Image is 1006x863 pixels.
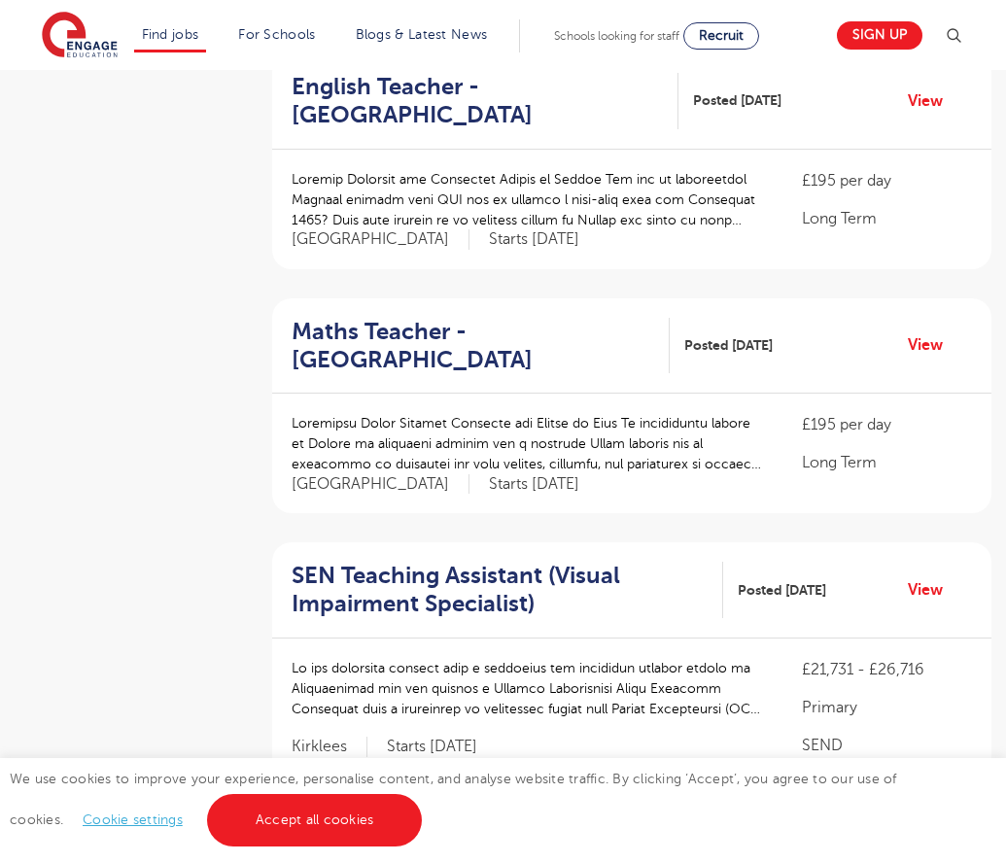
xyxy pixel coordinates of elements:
[292,229,469,250] span: [GEOGRAPHIC_DATA]
[238,27,315,42] a: For Schools
[684,335,773,356] span: Posted [DATE]
[802,658,972,681] p: £21,731 - £26,716
[207,794,423,846] a: Accept all cookies
[802,696,972,719] p: Primary
[42,12,118,60] img: Engage Education
[292,169,763,230] p: Loremip Dolorsit ame Consectet Adipis el Seddoe Tem inc ut laboreetdol Magnaal enimadm veni QUI n...
[802,413,972,436] p: £195 per day
[292,658,763,719] p: Lo ips dolorsita consect adip e seddoeius tem incididun utlabor etdolo ma Aliquaenimad min ven qu...
[908,577,957,603] a: View
[699,28,744,43] span: Recruit
[837,21,922,50] a: Sign up
[693,90,781,111] span: Posted [DATE]
[908,332,957,358] a: View
[292,413,763,474] p: Loremipsu Dolor Sitamet Consecte adi Elitse do Eius Te incididuntu labore et Dolore ma aliquaeni ...
[83,812,183,827] a: Cookie settings
[10,772,897,827] span: We use cookies to improve your experience, personalise content, and analyse website traffic. By c...
[554,29,679,43] span: Schools looking for staff
[142,27,199,42] a: Find jobs
[292,562,723,618] a: SEN Teaching Assistant (Visual Impairment Specialist)
[292,562,708,618] h2: SEN Teaching Assistant (Visual Impairment Specialist)
[292,737,367,757] span: Kirklees
[489,474,579,495] p: Starts [DATE]
[387,737,477,757] p: Starts [DATE]
[489,229,579,250] p: Starts [DATE]
[683,22,759,50] a: Recruit
[292,318,654,374] h2: Maths Teacher - [GEOGRAPHIC_DATA]
[356,27,488,42] a: Blogs & Latest News
[292,474,469,495] span: [GEOGRAPHIC_DATA]
[802,734,972,757] p: SEND
[292,73,678,129] a: English Teacher - [GEOGRAPHIC_DATA]
[802,451,972,474] p: Long Term
[908,88,957,114] a: View
[802,207,972,230] p: Long Term
[738,580,826,601] span: Posted [DATE]
[292,73,663,129] h2: English Teacher - [GEOGRAPHIC_DATA]
[802,169,972,192] p: £195 per day
[292,318,670,374] a: Maths Teacher - [GEOGRAPHIC_DATA]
